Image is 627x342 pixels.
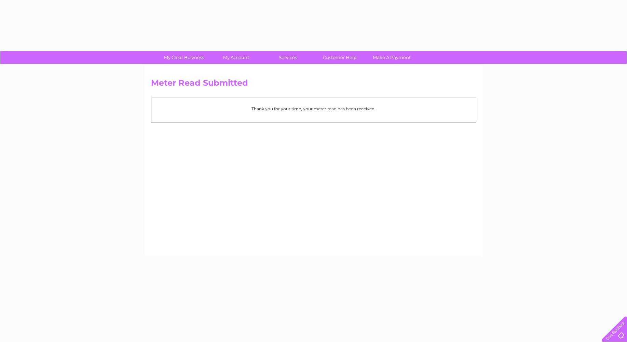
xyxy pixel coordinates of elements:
a: Services [260,51,316,64]
a: Make A Payment [364,51,420,64]
p: Thank you for your time, your meter read has been received. [155,105,473,112]
a: My Clear Business [156,51,212,64]
a: My Account [208,51,264,64]
a: Customer Help [312,51,368,64]
h2: Meter Read Submitted [151,78,476,91]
